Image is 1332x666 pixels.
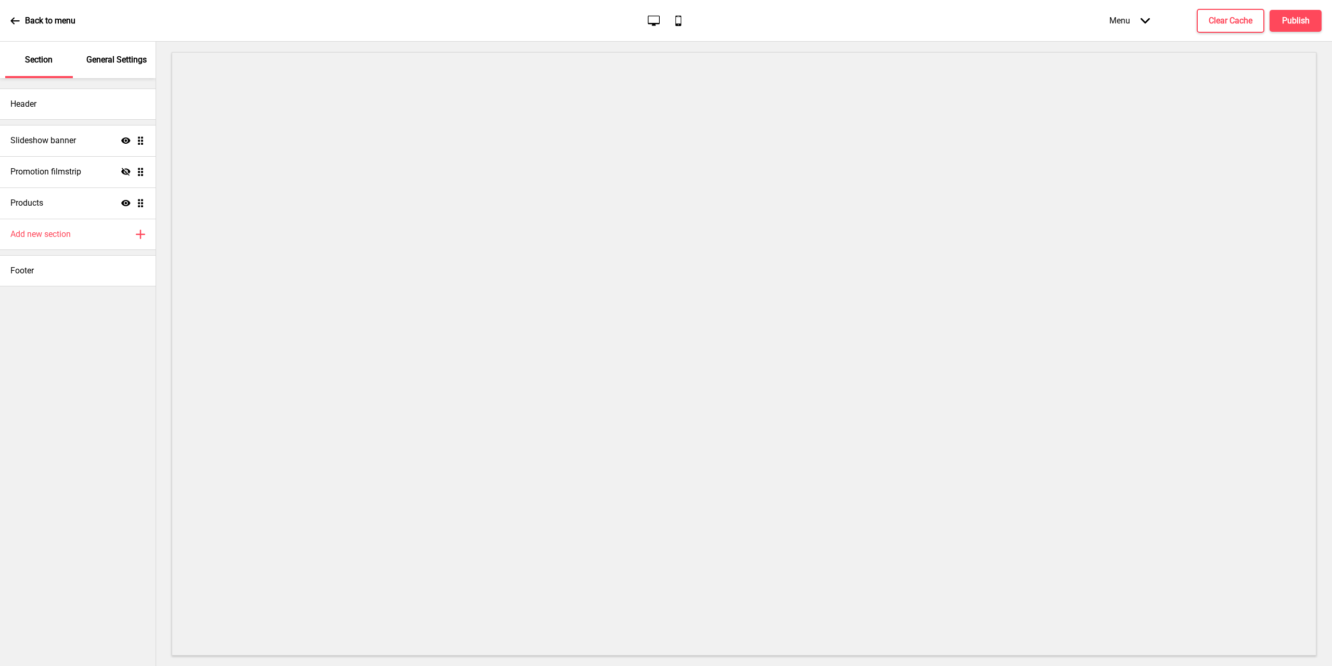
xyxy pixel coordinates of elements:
h4: Slideshow banner [10,135,76,146]
button: Publish [1270,10,1322,32]
h4: Add new section [10,229,71,240]
a: Back to menu [10,7,75,35]
h4: Products [10,197,43,209]
h4: Promotion filmstrip [10,166,81,178]
p: Section [25,54,53,66]
h4: Clear Cache [1209,15,1252,27]
h4: Header [10,98,36,110]
h4: Footer [10,265,34,277]
div: Menu [1099,5,1160,36]
h4: Publish [1282,15,1310,27]
button: Clear Cache [1197,9,1264,33]
p: Back to menu [25,15,75,27]
p: General Settings [86,54,147,66]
